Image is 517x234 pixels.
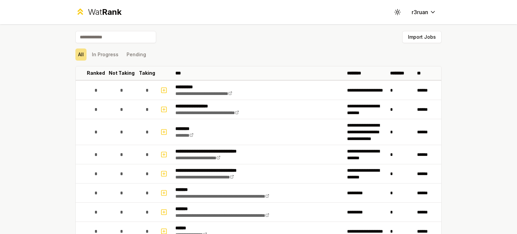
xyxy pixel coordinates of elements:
span: r3ruan [412,8,428,16]
div: Wat [88,7,122,18]
button: Import Jobs [402,31,442,43]
span: Rank [102,7,122,17]
button: Pending [124,48,149,61]
button: In Progress [89,48,121,61]
p: Not Taking [109,70,135,76]
button: r3ruan [406,6,442,18]
p: Taking [139,70,155,76]
p: Ranked [87,70,105,76]
button: All [75,48,87,61]
a: WatRank [75,7,122,18]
